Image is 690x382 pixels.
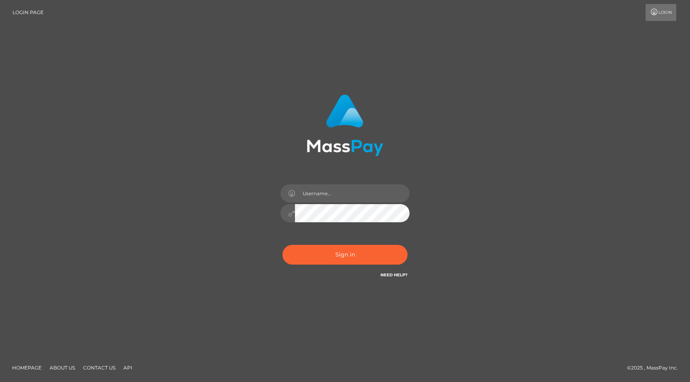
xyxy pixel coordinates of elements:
a: Login Page [13,4,44,21]
a: Contact Us [80,361,119,374]
a: Login [646,4,676,21]
img: MassPay Login [307,94,383,156]
input: Username... [295,184,410,202]
div: © 2025 , MassPay Inc. [627,363,684,372]
a: API [120,361,136,374]
a: Homepage [9,361,45,374]
a: Need Help? [381,272,408,278]
button: Sign in [282,245,408,265]
a: About Us [46,361,78,374]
